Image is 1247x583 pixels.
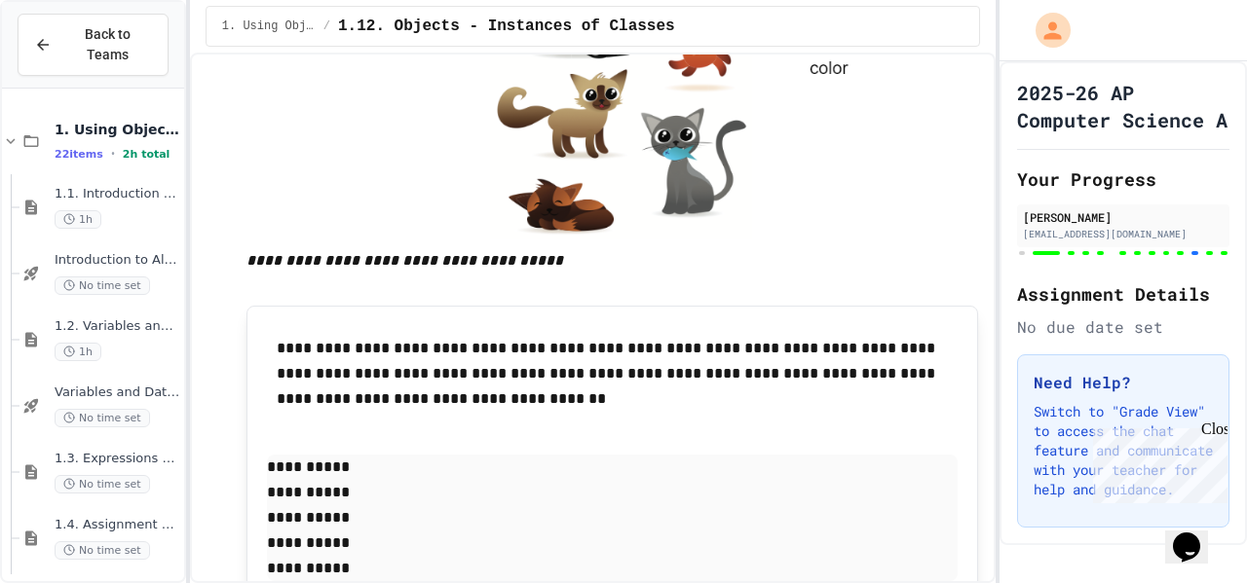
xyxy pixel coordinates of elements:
[123,148,170,161] span: 2h total
[55,186,180,202] span: 1.1. Introduction to Algorithms, Programming, and Compilers
[1034,402,1213,499] p: Switch to "Grade View" to access the chat feature and communicate with your teacher for help and ...
[55,409,150,427] span: No time set
[323,18,330,34] span: /
[1085,420,1228,503] iframe: chat widget
[1017,280,1229,308] h2: Assignment Details
[1023,227,1224,241] div: [EMAIL_ADDRESS][DOMAIN_NAME]
[55,121,180,138] span: 1. Using Objects and Methods
[338,15,675,38] span: 1.12. Objects - Instances of Classes
[18,14,169,76] button: Back to Teams
[111,146,115,162] span: •
[1015,8,1076,53] div: My Account
[1034,371,1213,394] h3: Need Help?
[1017,79,1229,133] h1: 2025-26 AP Computer Science A
[55,517,180,533] span: 1.4. Assignment and Input
[1165,505,1228,564] iframe: chat widget
[222,18,316,34] span: 1. Using Objects and Methods
[55,318,180,335] span: 1.2. Variables and Data Types
[55,210,101,229] span: 1h
[1023,208,1224,226] div: [PERSON_NAME]
[55,252,180,269] span: Introduction to Algorithms, Programming, and Compilers
[63,24,152,65] span: Back to Teams
[1017,315,1229,339] div: No due date set
[8,8,134,124] div: Chat with us now!Close
[55,451,180,467] span: 1.3. Expressions and Output [New]
[55,343,101,361] span: 1h
[1017,165,1229,193] h2: Your Progress
[55,148,103,161] span: 22 items
[55,276,150,295] span: No time set
[55,384,180,401] span: Variables and Data Types - Quiz
[55,475,150,493] span: No time set
[55,541,150,560] span: No time set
